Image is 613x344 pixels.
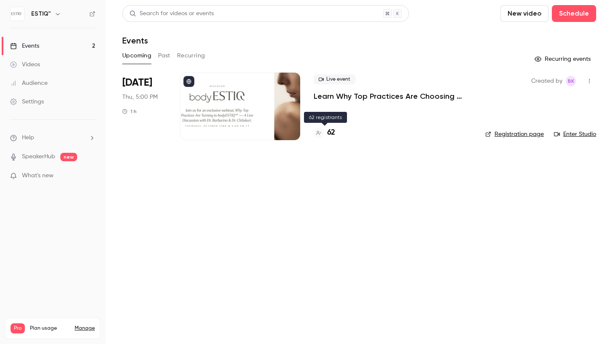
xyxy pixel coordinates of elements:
span: Created by [531,76,562,86]
h4: 62 [327,127,335,138]
span: [DATE] [122,76,152,89]
a: 62 [314,127,335,138]
div: Videos [10,60,40,69]
button: Schedule [552,5,596,22]
span: Help [22,133,34,142]
div: Oct 23 Thu, 6:00 PM (America/Chicago) [122,73,167,140]
button: Recurring events [531,52,596,66]
a: Enter Studio [554,130,596,138]
span: new [60,153,77,161]
a: Learn Why Top Practices Are Choosing bodyESTIQ™ — A Live Discussion with [PERSON_NAME] & [PERSON_... [314,91,472,101]
li: help-dropdown-opener [10,133,95,142]
button: Recurring [177,49,205,62]
div: 1 h [122,108,137,115]
h1: Events [122,35,148,46]
h6: ESTIQ™ [31,10,51,18]
span: Brian Kirk [566,76,576,86]
button: Upcoming [122,49,151,62]
div: Settings [10,98,44,106]
div: Events [10,42,39,50]
div: Search for videos or events [129,9,214,18]
iframe: Noticeable Trigger [85,172,95,180]
span: Plan usage [30,325,70,332]
span: BK [568,76,574,86]
span: What's new [22,171,54,180]
img: ESTIQ™ [11,7,24,21]
div: Audience [10,79,48,87]
span: Pro [11,323,25,333]
a: Manage [75,325,95,332]
a: SpeakerHub [22,152,55,161]
button: Past [158,49,170,62]
span: Thu, 5:00 PM [122,93,158,101]
a: Registration page [485,130,544,138]
span: Live event [314,74,355,84]
button: New video [500,5,548,22]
